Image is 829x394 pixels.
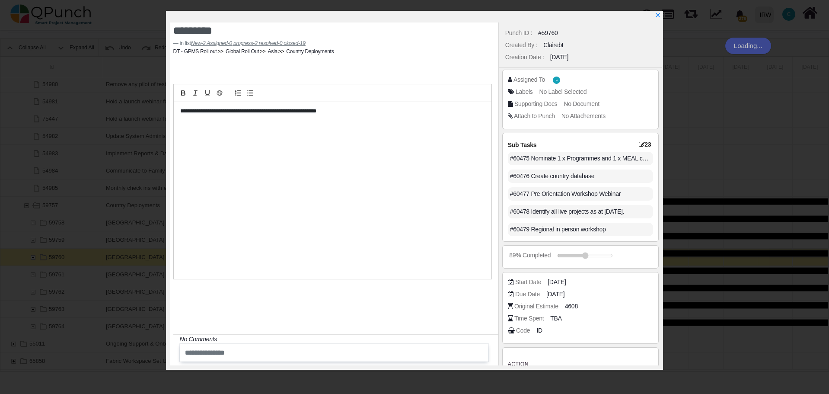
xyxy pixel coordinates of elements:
[550,314,561,323] span: TBA
[514,302,558,311] div: Original Estimate
[550,53,568,62] div: [DATE]
[516,326,530,335] div: Code
[553,77,560,84] span: Clairebt
[536,326,542,335] span: ID
[514,112,555,121] div: Attach to Punch
[191,40,306,46] u: New-2 Assigned-0 progress-2 resolved-0 closed-19
[508,223,654,236] div: #60479 Regional in person workshop
[180,336,217,343] i: No Comments
[556,79,558,82] span: C
[546,290,564,299] span: [DATE]
[508,152,654,165] div: #60475 Nominate 1 x Programmes and 1 x MEAL country focal points
[173,48,217,55] li: DT - GPMS Roll out
[277,48,334,55] li: Country Deployments
[508,170,654,183] div: #60476 Create country database
[539,88,587,95] span: No Label Selected
[561,112,606,119] span: No Attachements
[564,100,599,107] span: No Document
[548,278,566,287] span: [DATE]
[513,75,545,84] div: Assigned To
[514,99,557,109] div: Supporting Docs
[259,48,277,55] li: Asia
[516,87,533,96] div: Labels
[217,48,259,55] li: Global Roll Out
[508,360,654,368] h3: Action
[515,278,541,287] div: Start Date
[509,251,551,260] div: 89% Completed
[508,141,536,148] span: Sub Tasks
[508,205,654,218] div: #60478 Identify all live projects as at [DATE].
[725,38,771,54] div: Loading...
[505,41,537,50] div: Created By :
[173,39,492,47] footer: in list
[505,53,544,62] div: Creation Date :
[508,187,654,201] div: #60477 Pre Orientation Workshop Webinar
[514,314,544,323] div: Time Spent
[191,40,306,46] cite: Source Title
[639,141,654,148] span: 23
[543,41,563,50] div: Clairebt
[565,302,578,311] span: 4608
[515,290,540,299] div: Due Date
